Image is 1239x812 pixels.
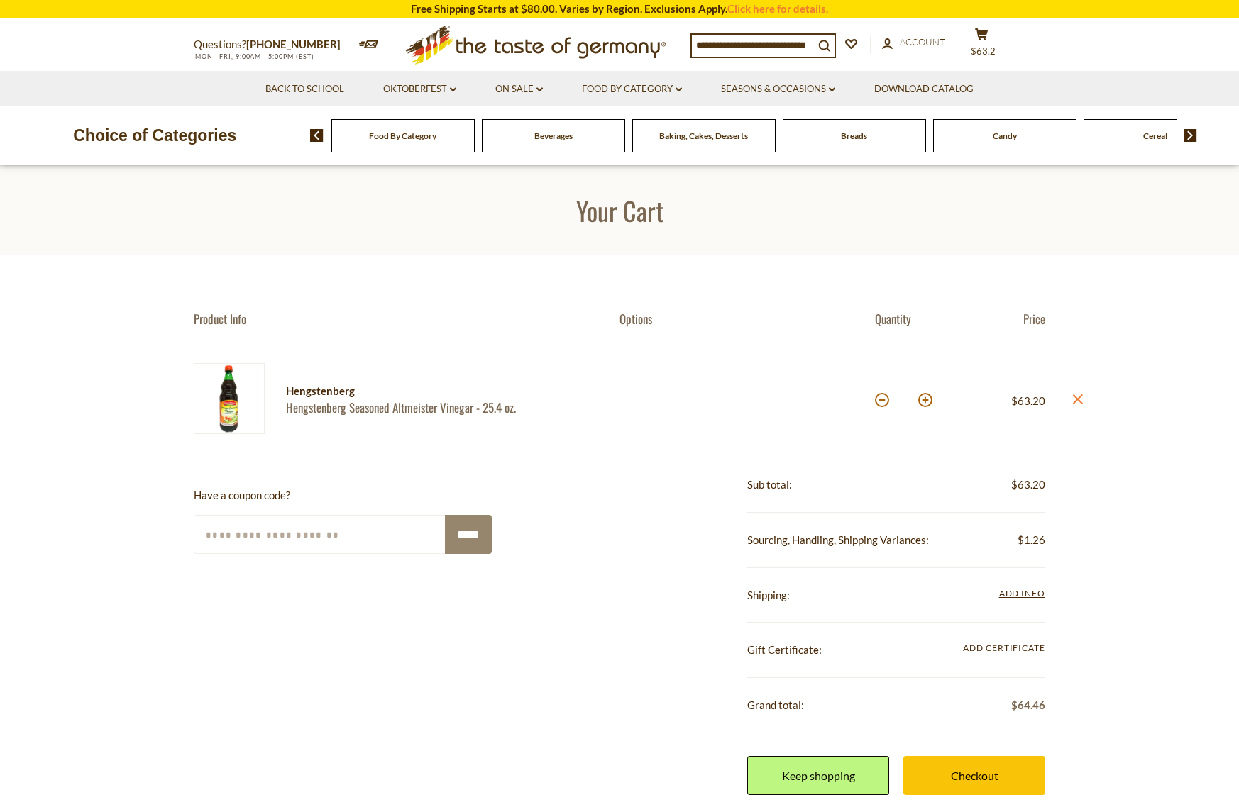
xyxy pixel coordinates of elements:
[194,363,265,434] img: Hengstenberg Seasoned Altmeister Vinegar
[1184,129,1197,142] img: next arrow
[194,35,351,54] p: Questions?
[900,36,945,48] span: Account
[1011,696,1045,714] span: $64.46
[727,2,828,15] a: Click here for details.
[1011,476,1045,494] span: $63.20
[619,311,875,326] div: Options
[246,38,341,50] a: [PHONE_NUMBER]
[310,129,324,142] img: previous arrow
[999,588,1045,599] span: Add Info
[194,311,619,326] div: Product Info
[582,82,682,97] a: Food By Category
[960,28,1003,63] button: $63.2
[882,35,945,50] a: Account
[194,52,314,60] span: MON - FRI, 9:00AM - 5:00PM (EST)
[369,130,436,141] a: Food By Category
[993,130,1017,141] a: Candy
[747,756,889,795] a: Keep shopping
[194,486,492,504] p: Have a coupon code?
[534,130,573,141] a: Beverages
[747,589,790,601] span: Shipping:
[875,311,960,326] div: Quantity
[960,311,1045,326] div: Price
[286,400,595,415] a: Hengstenberg Seasoned Altmeister Vinegar - 25.4 oz.
[874,82,974,97] a: Download Catalog
[659,130,748,141] a: Baking, Cakes, Desserts
[963,641,1045,657] span: Add Certificate
[747,533,929,546] span: Sourcing, Handling, Shipping Variances:
[383,82,456,97] a: Oktoberfest
[721,82,835,97] a: Seasons & Occasions
[495,82,543,97] a: On Sale
[265,82,344,97] a: Back to School
[841,130,867,141] a: Breads
[971,45,996,57] span: $63.2
[747,699,804,711] span: Grand total:
[286,382,595,400] div: Hengstenberg
[1143,130,1167,141] a: Cereal
[1018,531,1045,549] span: $1.26
[747,478,792,491] span: Sub total:
[1011,394,1045,407] span: $63.20
[44,194,1195,226] h1: Your Cart
[747,643,822,656] span: Gift Certificate:
[903,756,1045,795] a: Checkout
